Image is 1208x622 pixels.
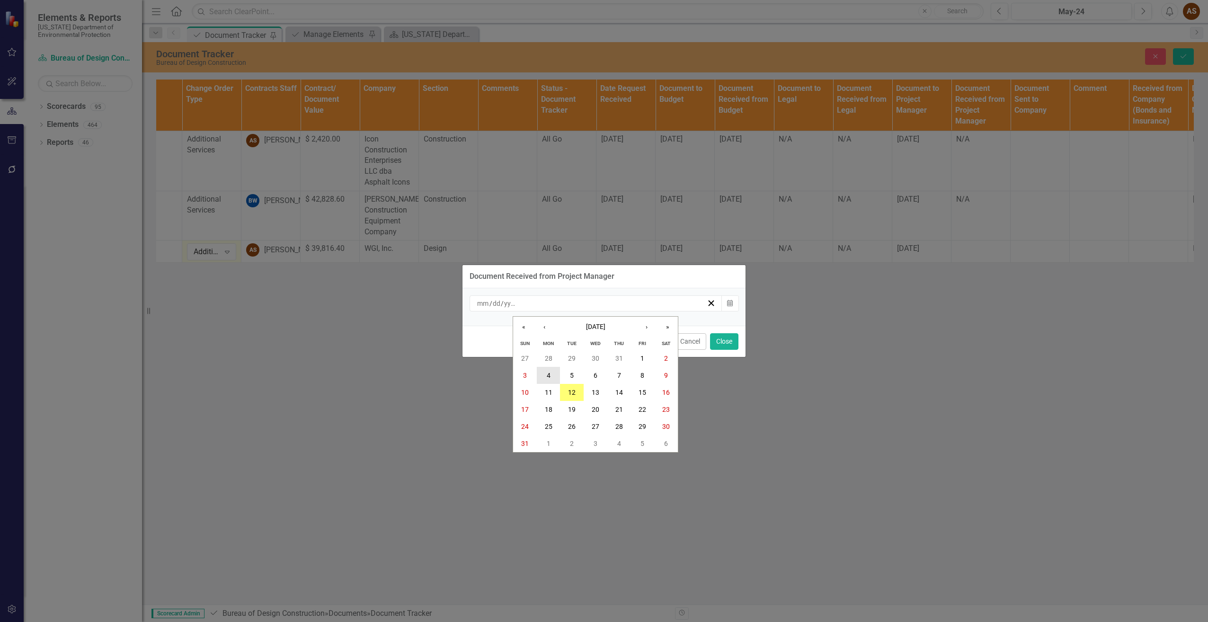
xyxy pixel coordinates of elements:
abbr: August 4, 2025 [547,372,551,379]
button: August 11, 2025 [537,384,560,401]
abbr: September 6, 2025 [664,440,668,447]
input: yyyy [504,299,517,308]
abbr: August 17, 2025 [521,406,529,413]
abbr: Wednesday [590,340,601,347]
abbr: August 27, 2025 [592,423,599,430]
abbr: Friday [639,340,646,347]
button: August 21, 2025 [607,401,631,418]
abbr: Tuesday [567,340,577,347]
button: August 6, 2025 [584,367,607,384]
abbr: August 31, 2025 [521,440,529,447]
button: August 27, 2025 [584,418,607,435]
button: August 19, 2025 [560,401,584,418]
button: August 1, 2025 [631,350,655,367]
abbr: August 9, 2025 [664,372,668,379]
span: / [501,299,504,308]
button: August 29, 2025 [631,418,655,435]
abbr: August 3, 2025 [523,372,527,379]
button: August 17, 2025 [513,401,537,418]
button: August 22, 2025 [631,401,655,418]
abbr: September 4, 2025 [617,440,621,447]
abbr: August 29, 2025 [639,423,646,430]
button: August 4, 2025 [537,367,560,384]
abbr: August 25, 2025 [545,423,552,430]
abbr: August 19, 2025 [568,406,576,413]
button: August 23, 2025 [654,401,678,418]
abbr: Thursday [614,340,624,347]
abbr: August 15, 2025 [639,389,646,396]
abbr: August 18, 2025 [545,406,552,413]
button: September 2, 2025 [560,435,584,452]
abbr: July 29, 2025 [568,355,576,362]
button: Cancel [674,333,706,350]
abbr: August 6, 2025 [594,372,597,379]
button: September 1, 2025 [537,435,560,452]
abbr: September 5, 2025 [640,440,644,447]
abbr: September 3, 2025 [594,440,597,447]
button: August 31, 2025 [513,435,537,452]
button: September 6, 2025 [654,435,678,452]
button: August 10, 2025 [513,384,537,401]
span: / [489,299,492,308]
button: ‹ [534,317,555,338]
abbr: Saturday [662,340,671,347]
abbr: August 11, 2025 [545,389,552,396]
button: « [513,317,534,338]
abbr: August 16, 2025 [662,389,670,396]
abbr: August 14, 2025 [615,389,623,396]
div: Document Received from Project Manager [470,272,614,281]
abbr: August 8, 2025 [640,372,644,379]
abbr: Sunday [520,340,530,347]
button: [DATE] [555,317,636,338]
button: August 28, 2025 [607,418,631,435]
button: August 8, 2025 [631,367,655,384]
button: August 16, 2025 [654,384,678,401]
button: August 9, 2025 [654,367,678,384]
abbr: August 21, 2025 [615,406,623,413]
abbr: July 27, 2025 [521,355,529,362]
abbr: September 1, 2025 [547,440,551,447]
input: dd [492,299,501,308]
abbr: August 12, 2025 [568,389,576,396]
button: August 20, 2025 [584,401,607,418]
button: July 31, 2025 [607,350,631,367]
abbr: August 22, 2025 [639,406,646,413]
button: July 29, 2025 [560,350,584,367]
button: August 13, 2025 [584,384,607,401]
button: August 26, 2025 [560,418,584,435]
button: July 28, 2025 [537,350,560,367]
abbr: August 20, 2025 [592,406,599,413]
abbr: August 5, 2025 [570,372,574,379]
abbr: August 13, 2025 [592,389,599,396]
abbr: August 2, 2025 [664,355,668,362]
button: August 25, 2025 [537,418,560,435]
button: September 4, 2025 [607,435,631,452]
abbr: August 1, 2025 [640,355,644,362]
input: mm [477,299,489,308]
abbr: August 26, 2025 [568,423,576,430]
button: July 30, 2025 [584,350,607,367]
abbr: July 28, 2025 [545,355,552,362]
abbr: August 24, 2025 [521,423,529,430]
abbr: September 2, 2025 [570,440,574,447]
button: » [657,317,678,338]
button: August 5, 2025 [560,367,584,384]
abbr: July 30, 2025 [592,355,599,362]
abbr: August 30, 2025 [662,423,670,430]
abbr: August 23, 2025 [662,406,670,413]
button: August 12, 2025 [560,384,584,401]
button: Close [710,333,738,350]
button: August 2, 2025 [654,350,678,367]
abbr: July 31, 2025 [615,355,623,362]
button: September 3, 2025 [584,435,607,452]
button: August 3, 2025 [513,367,537,384]
button: August 24, 2025 [513,418,537,435]
button: August 15, 2025 [631,384,655,401]
button: July 27, 2025 [513,350,537,367]
button: August 7, 2025 [607,367,631,384]
abbr: Monday [543,340,554,347]
button: August 14, 2025 [607,384,631,401]
button: August 18, 2025 [537,401,560,418]
button: › [636,317,657,338]
abbr: August 7, 2025 [617,372,621,379]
